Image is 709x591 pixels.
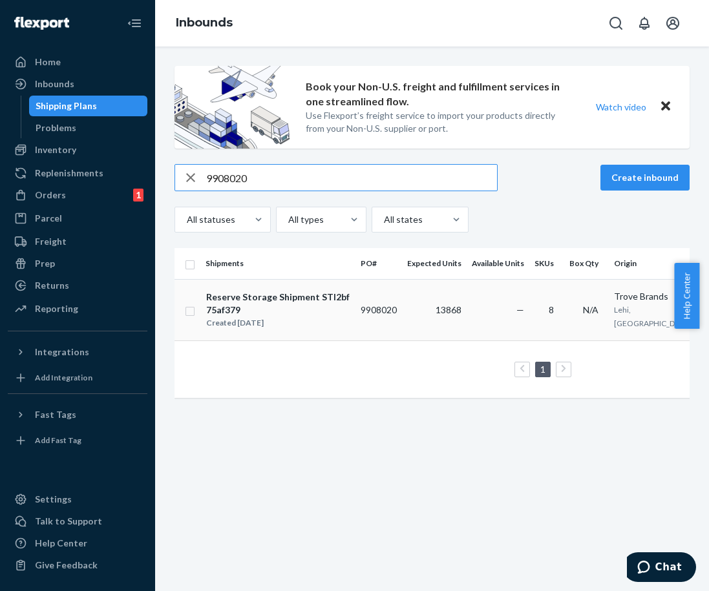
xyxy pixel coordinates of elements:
div: Settings [35,493,72,506]
span: — [516,304,524,315]
button: Help Center [674,263,699,329]
a: Reporting [8,298,147,319]
button: Watch video [587,98,655,116]
div: 1 [133,189,143,202]
ol: breadcrumbs [165,5,243,42]
a: Inbounds [8,74,147,94]
div: Returns [35,279,69,292]
div: Integrations [35,346,89,358]
div: Add Fast Tag [35,435,81,446]
a: Add Fast Tag [8,430,147,451]
img: Flexport logo [14,17,69,30]
div: Shipping Plans [36,99,97,112]
div: Help Center [35,537,87,550]
div: Add Integration [35,372,92,383]
button: Integrations [8,342,147,362]
span: 13868 [436,304,461,315]
div: Freight [35,235,67,248]
span: Lehi, [GEOGRAPHIC_DATA] [614,305,691,328]
input: All types [287,213,288,226]
iframe: Opens a widget where you can chat to one of our agents [627,552,696,585]
span: 8 [549,304,554,315]
th: Origin [609,248,696,279]
button: Create inbound [600,165,690,191]
th: SKUs [529,248,564,279]
td: 9908020 [355,279,402,340]
th: Shipments [200,248,355,279]
a: Settings [8,489,147,510]
div: Problems [36,121,76,134]
button: Close [657,98,674,116]
a: Orders1 [8,185,147,205]
a: Inbounds [176,16,233,30]
span: N/A [583,304,598,315]
div: Trove Brands [614,290,691,303]
a: Shipping Plans [29,96,148,116]
a: Home [8,52,147,72]
a: Returns [8,275,147,296]
button: Close Navigation [122,10,147,36]
th: Expected Units [402,248,467,279]
button: Fast Tags [8,404,147,425]
a: Add Integration [8,368,147,388]
p: Use Flexport’s freight service to import your products directly from your Non-U.S. supplier or port. [306,109,572,135]
th: Available Units [467,248,529,279]
a: Inventory [8,140,147,160]
div: Talk to Support [35,515,102,528]
button: Give Feedback [8,555,147,575]
a: Parcel [8,208,147,229]
input: All states [383,213,384,226]
th: Box Qty [564,248,609,279]
div: Home [35,56,61,68]
a: Page 1 is your current page [538,364,548,375]
a: Prep [8,253,147,274]
a: Freight [8,231,147,252]
div: Reserve Storage Shipment STI2bf75af379 [206,291,350,316]
input: Search inbounds by name, destination, msku... [206,165,497,191]
div: Inbounds [35,78,74,90]
div: Give Feedback [35,559,98,572]
div: Orders [35,189,66,202]
a: Replenishments [8,163,147,183]
div: Replenishments [35,167,103,180]
div: Fast Tags [35,408,76,421]
button: Open account menu [660,10,686,36]
div: Prep [35,257,55,270]
p: Book your Non-U.S. freight and fulfillment services in one streamlined flow. [306,79,572,109]
div: Created [DATE] [206,316,350,329]
a: Problems [29,118,148,138]
a: Help Center [8,533,147,554]
button: Talk to Support [8,511,147,532]
button: Open Search Box [603,10,629,36]
button: Open notifications [631,10,657,36]
th: PO# [355,248,402,279]
div: Inventory [35,143,76,156]
div: Parcel [35,212,62,225]
div: Reporting [35,302,78,315]
input: All statuses [185,213,187,226]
